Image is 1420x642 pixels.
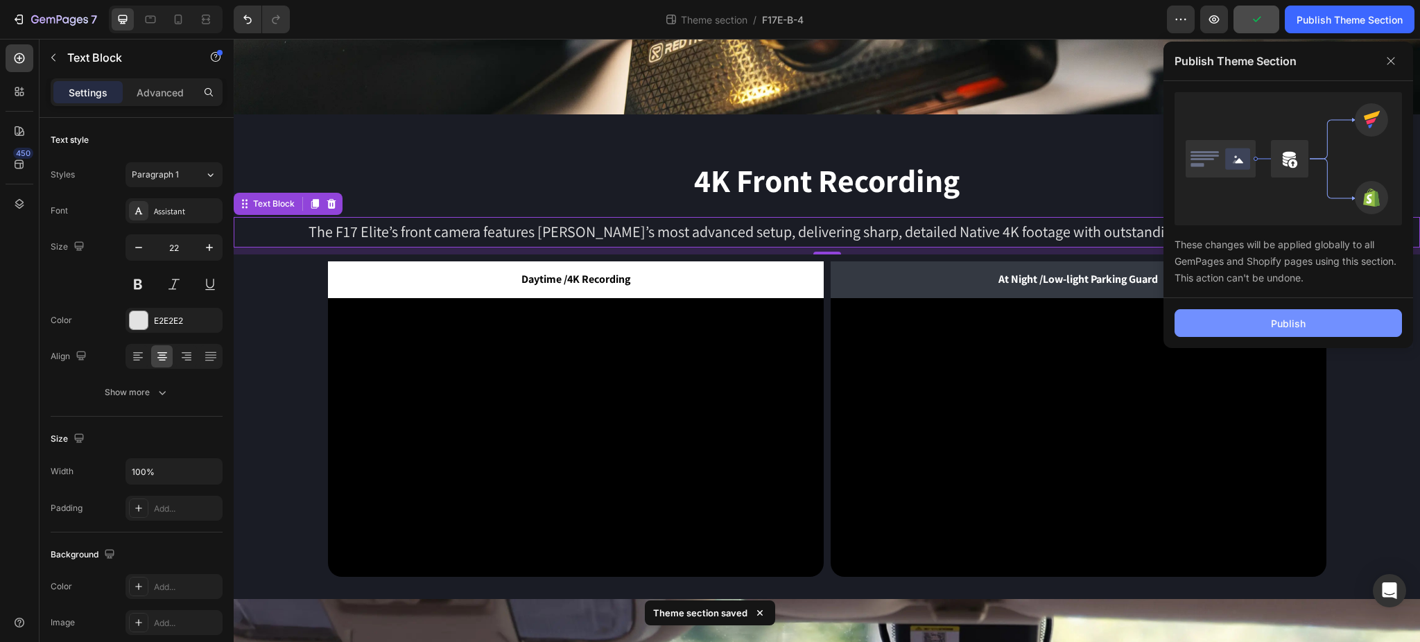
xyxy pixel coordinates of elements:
[105,385,169,399] div: Show more
[51,347,89,366] div: Align
[67,49,185,66] p: Text Block
[51,502,83,514] div: Padding
[13,148,33,159] div: 450
[51,205,68,217] div: Font
[1175,225,1402,286] div: These changes will be applied globally to all GemPages and Shopify pages using this section. This...
[1373,574,1406,607] div: Open Intercom Messenger
[137,85,184,100] p: Advanced
[1297,12,1403,27] div: Publish Theme Section
[154,503,219,515] div: Add...
[678,12,750,27] span: Theme section
[154,315,219,327] div: E2E2E2
[154,617,219,630] div: Add...
[126,459,222,484] input: Auto
[1175,53,1297,69] p: Publish Theme Section
[51,430,87,449] div: Size
[125,162,223,187] button: Paragraph 1
[51,465,73,478] div: Width
[51,238,87,257] div: Size
[1271,316,1306,331] div: Publish
[69,85,107,100] p: Settings
[51,546,118,564] div: Background
[154,581,219,593] div: Add...
[91,11,97,28] p: 7
[154,205,219,218] div: Assistant
[51,314,72,327] div: Color
[653,606,747,620] p: Theme section saved
[51,134,89,146] div: Text style
[51,616,75,629] div: Image
[753,12,756,27] span: /
[1175,309,1402,337] button: Publish
[762,12,804,27] span: F17E-B-4
[51,580,72,593] div: Color
[6,6,103,33] button: 7
[51,380,223,405] button: Show more
[1285,6,1414,33] button: Publish Theme Section
[234,6,290,33] div: Undo/Redo
[51,168,75,181] div: Styles
[234,39,1420,642] iframe: Design area
[604,231,1086,251] p: At Night /Low-light Parking Guard
[597,259,1093,538] video: Video
[132,168,179,181] span: Paragraph 1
